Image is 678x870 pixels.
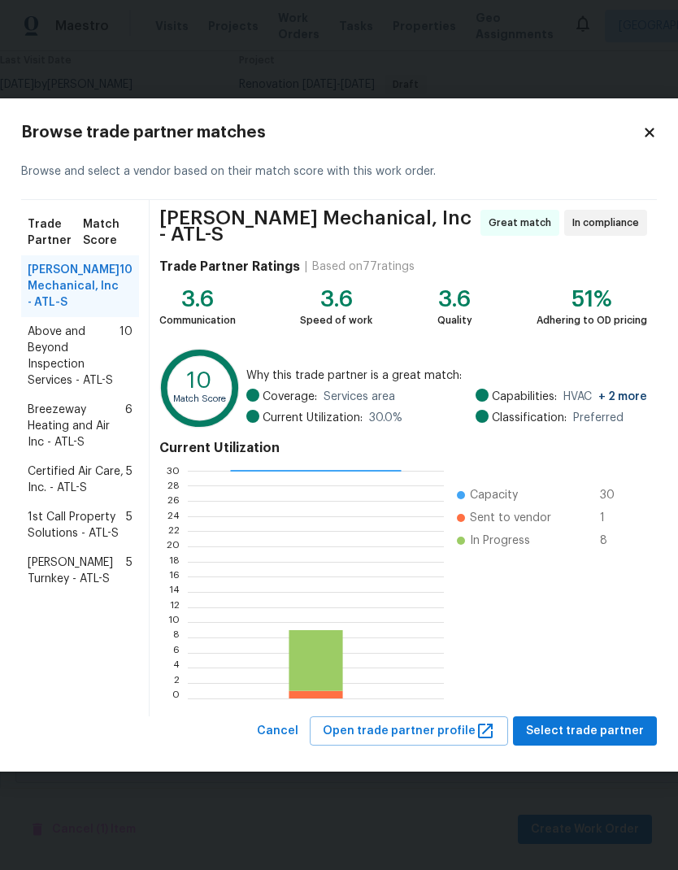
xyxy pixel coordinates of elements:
[173,633,180,642] text: 8
[21,144,657,200] div: Browse and select a vendor based on their match score with this work order.
[173,663,180,672] text: 4
[126,509,133,542] span: 5
[437,312,472,328] div: Quality
[324,389,395,405] span: Services area
[300,312,372,328] div: Speed of work
[28,555,126,587] span: [PERSON_NAME] Turnkey - ATL-S
[172,693,180,703] text: 0
[159,312,236,328] div: Communication
[169,587,180,597] text: 14
[492,410,567,426] span: Classification:
[573,410,624,426] span: Preferred
[120,262,133,311] span: 10
[159,210,476,242] span: [PERSON_NAME] Mechanical, Inc - ATL-S
[263,389,317,405] span: Coverage:
[167,465,180,475] text: 30
[489,215,558,231] span: Great match
[563,389,647,405] span: HVAC
[263,410,363,426] span: Current Utilization:
[312,259,415,275] div: Based on 77 ratings
[470,533,530,549] span: In Progress
[120,324,133,389] span: 10
[167,542,180,551] text: 20
[257,721,298,742] span: Cancel
[167,496,180,506] text: 26
[83,216,133,249] span: Match Score
[492,389,557,405] span: Capabilities:
[28,216,83,249] span: Trade Partner
[537,312,647,328] div: Adhering to OD pricing
[169,572,180,581] text: 16
[437,291,472,307] div: 3.6
[174,678,180,688] text: 2
[526,721,644,742] span: Select trade partner
[513,716,657,746] button: Select trade partner
[173,647,180,657] text: 6
[126,463,133,496] span: 5
[310,716,508,746] button: Open trade partner profile
[173,394,226,403] text: Match Score
[168,617,180,627] text: 10
[572,215,645,231] span: In compliance
[300,291,372,307] div: 3.6
[125,402,133,450] span: 6
[21,124,642,141] h2: Browse trade partner matches
[159,259,300,275] h4: Trade Partner Ratings
[300,259,312,275] div: |
[28,463,126,496] span: Certified Air Care, Inc. - ATL-S
[187,370,211,392] text: 10
[600,510,626,526] span: 1
[28,262,120,311] span: [PERSON_NAME] Mechanical, Inc - ATL-S
[470,510,551,526] span: Sent to vendor
[323,721,495,742] span: Open trade partner profile
[170,602,180,611] text: 12
[369,410,402,426] span: 30.0 %
[169,556,180,566] text: 18
[126,555,133,587] span: 5
[28,402,125,450] span: Breezeway Heating and Air Inc - ATL-S
[250,716,305,746] button: Cancel
[246,368,647,384] span: Why this trade partner is a great match:
[537,291,647,307] div: 51%
[598,391,647,402] span: + 2 more
[159,440,647,456] h4: Current Utilization
[167,481,180,490] text: 28
[600,487,626,503] span: 30
[28,324,120,389] span: Above and Beyond Inspection Services - ATL-S
[167,511,180,520] text: 24
[159,291,236,307] div: 3.6
[470,487,518,503] span: Capacity
[168,526,180,536] text: 22
[600,533,626,549] span: 8
[28,509,126,542] span: 1st Call Property Solutions - ATL-S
